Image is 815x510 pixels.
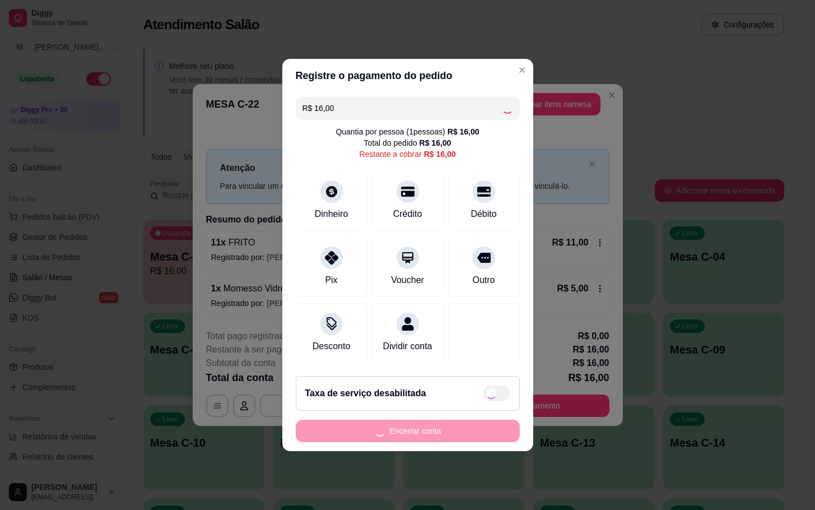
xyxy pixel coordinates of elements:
div: Total do pedido [364,137,451,149]
div: Loading [502,103,513,114]
div: Outro [472,273,495,287]
div: R$ 16,00 [448,126,479,137]
div: Desconto [313,340,351,353]
button: Close [513,61,531,79]
div: Pix [325,273,337,287]
div: Voucher [391,273,424,287]
div: R$ 16,00 [424,149,456,160]
div: Crédito [393,207,422,221]
h2: Taxa de serviço desabilitada [305,387,426,400]
div: Dividir conta [383,340,432,353]
div: Dinheiro [315,207,348,221]
header: Registre o pagamento do pedido [282,59,533,92]
div: R$ 16,00 [420,137,451,149]
input: Ex.: hambúrguer de cordeiro [302,97,502,119]
div: Débito [471,207,496,221]
div: Restante a cobrar [359,149,455,160]
div: Quantia por pessoa ( 1 pessoas) [336,126,479,137]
